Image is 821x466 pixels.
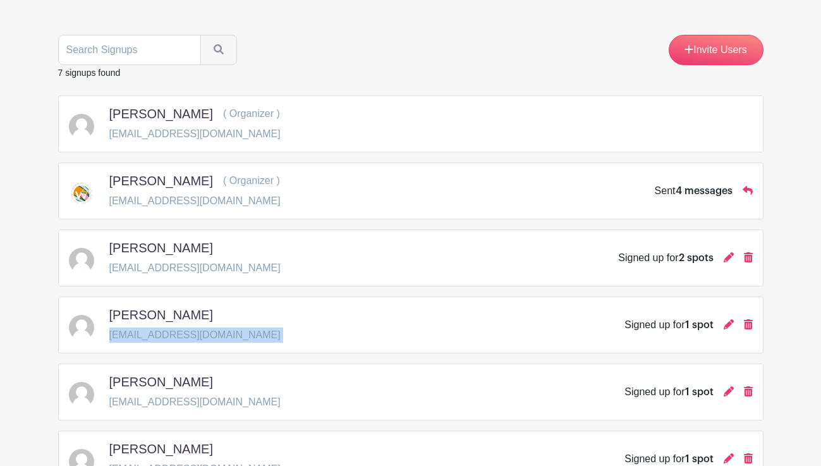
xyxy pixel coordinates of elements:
[109,395,281,410] p: [EMAIL_ADDRESS][DOMAIN_NAME]
[109,193,281,209] p: [EMAIL_ADDRESS][DOMAIN_NAME]
[109,106,213,121] h5: [PERSON_NAME]
[618,250,713,266] div: Signed up for
[624,317,713,333] div: Signed up for
[109,328,281,343] p: [EMAIL_ADDRESS][DOMAIN_NAME]
[58,68,121,78] small: 7 signups found
[109,441,213,457] h5: [PERSON_NAME]
[69,182,94,205] img: Screenshot%202025-06-15%20at%209.03.41%E2%80%AFPM.png
[655,183,733,199] div: Sent
[685,387,714,397] span: 1 spot
[69,114,94,139] img: default-ce2991bfa6775e67f084385cd625a349d9dcbb7a52a09fb2fda1e96e2d18dcdb.png
[69,315,94,340] img: default-ce2991bfa6775e67f084385cd625a349d9dcbb7a52a09fb2fda1e96e2d18dcdb.png
[109,374,213,389] h5: [PERSON_NAME]
[69,248,94,273] img: default-ce2991bfa6775e67f084385cd625a349d9dcbb7a52a09fb2fda1e96e2d18dcdb.png
[109,173,213,188] h5: [PERSON_NAME]
[223,175,280,186] span: ( Organizer )
[109,261,281,276] p: [EMAIL_ADDRESS][DOMAIN_NAME]
[685,454,714,464] span: 1 spot
[109,240,213,255] h5: [PERSON_NAME]
[69,382,94,407] img: default-ce2991bfa6775e67f084385cd625a349d9dcbb7a52a09fb2fda1e96e2d18dcdb.png
[624,384,713,400] div: Signed up for
[669,35,763,65] a: Invite Users
[109,307,213,322] h5: [PERSON_NAME]
[58,35,201,65] input: Search Signups
[685,320,714,330] span: 1 spot
[679,253,714,263] span: 2 spots
[676,186,733,196] span: 4 messages
[223,108,280,119] span: ( Organizer )
[109,126,281,142] p: [EMAIL_ADDRESS][DOMAIN_NAME]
